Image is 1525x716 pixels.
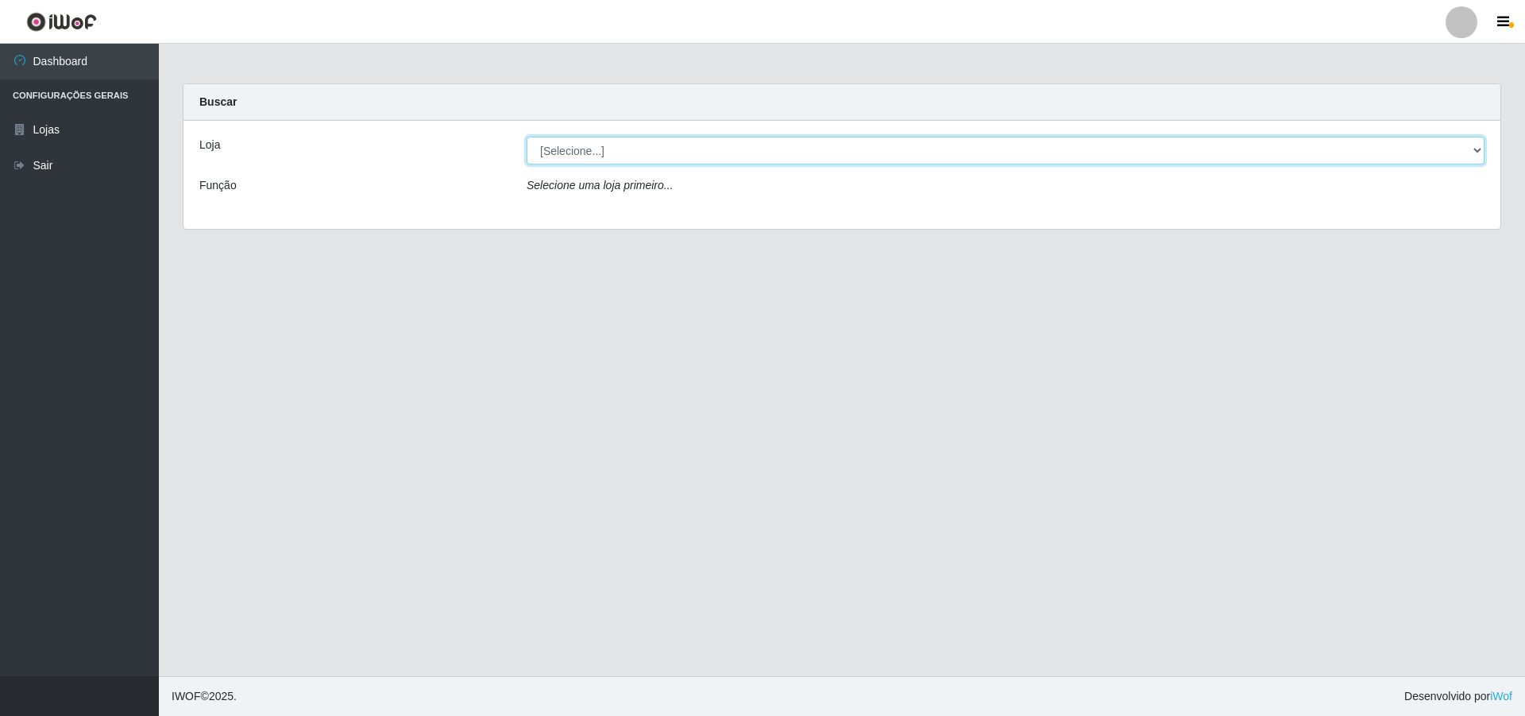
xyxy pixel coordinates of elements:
span: Desenvolvido por [1404,688,1512,705]
label: Função [199,177,237,194]
i: Selecione uma loja primeiro... [527,179,673,192]
img: CoreUI Logo [26,12,97,32]
span: IWOF [172,690,201,702]
label: Loja [199,137,220,153]
strong: Buscar [199,95,237,108]
a: iWof [1490,690,1512,702]
span: © 2025 . [172,688,237,705]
